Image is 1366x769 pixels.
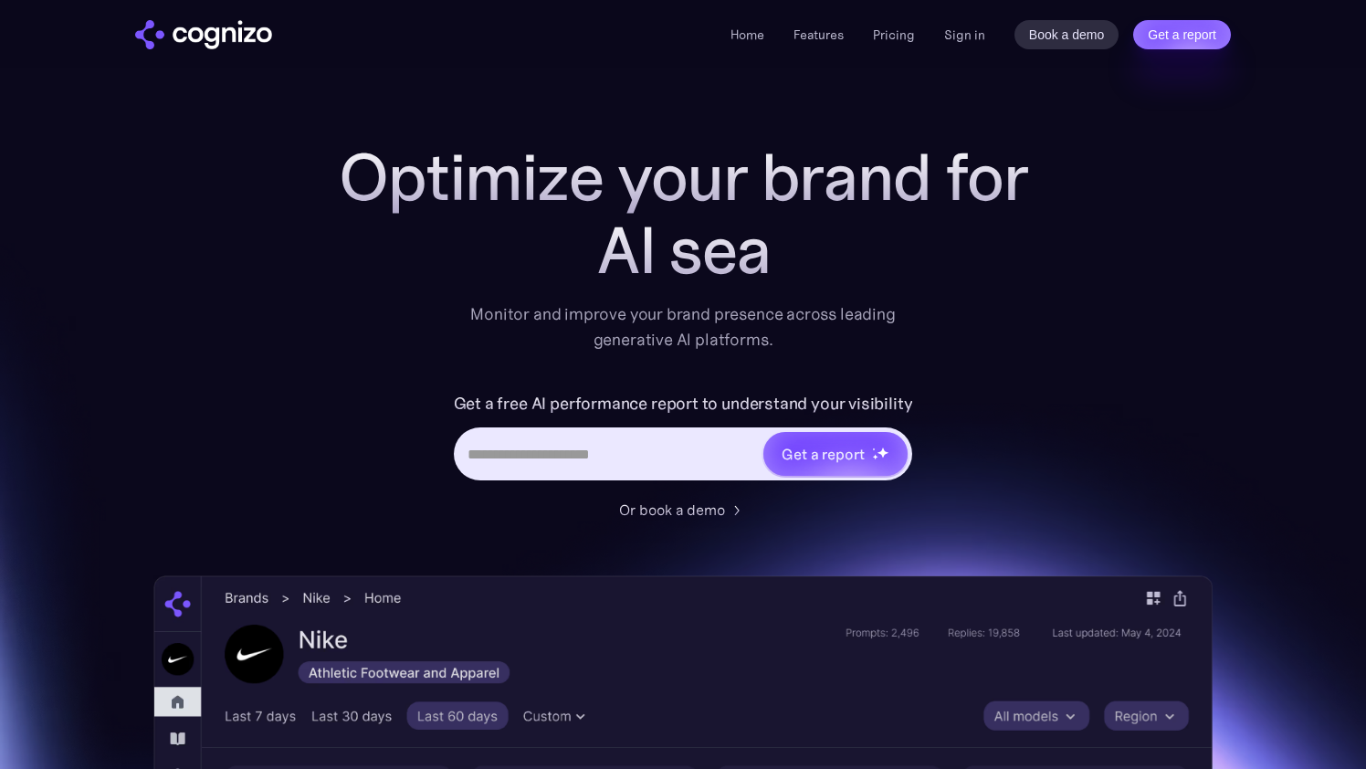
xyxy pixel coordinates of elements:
[793,26,844,43] a: Features
[944,24,985,46] a: Sign in
[458,301,908,353] div: Monitor and improve your brand presence across leading generative AI platforms.
[135,20,272,49] a: home
[877,447,888,458] img: star
[318,214,1048,287] div: AI sea
[135,20,272,49] img: cognizo logo
[1133,20,1231,49] a: Get a report
[1014,20,1119,49] a: Book a demo
[454,389,913,490] form: Hero URL Input Form
[619,499,725,521] div: Or book a demo
[619,499,747,521] a: Or book a demo
[730,26,764,43] a: Home
[782,443,864,465] div: Get a report
[762,430,909,478] a: Get a reportstarstarstar
[872,454,878,460] img: star
[318,141,1048,214] h1: Optimize your brand for
[873,26,915,43] a: Pricing
[454,389,913,418] label: Get a free AI performance report to understand your visibility
[872,448,875,450] img: star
